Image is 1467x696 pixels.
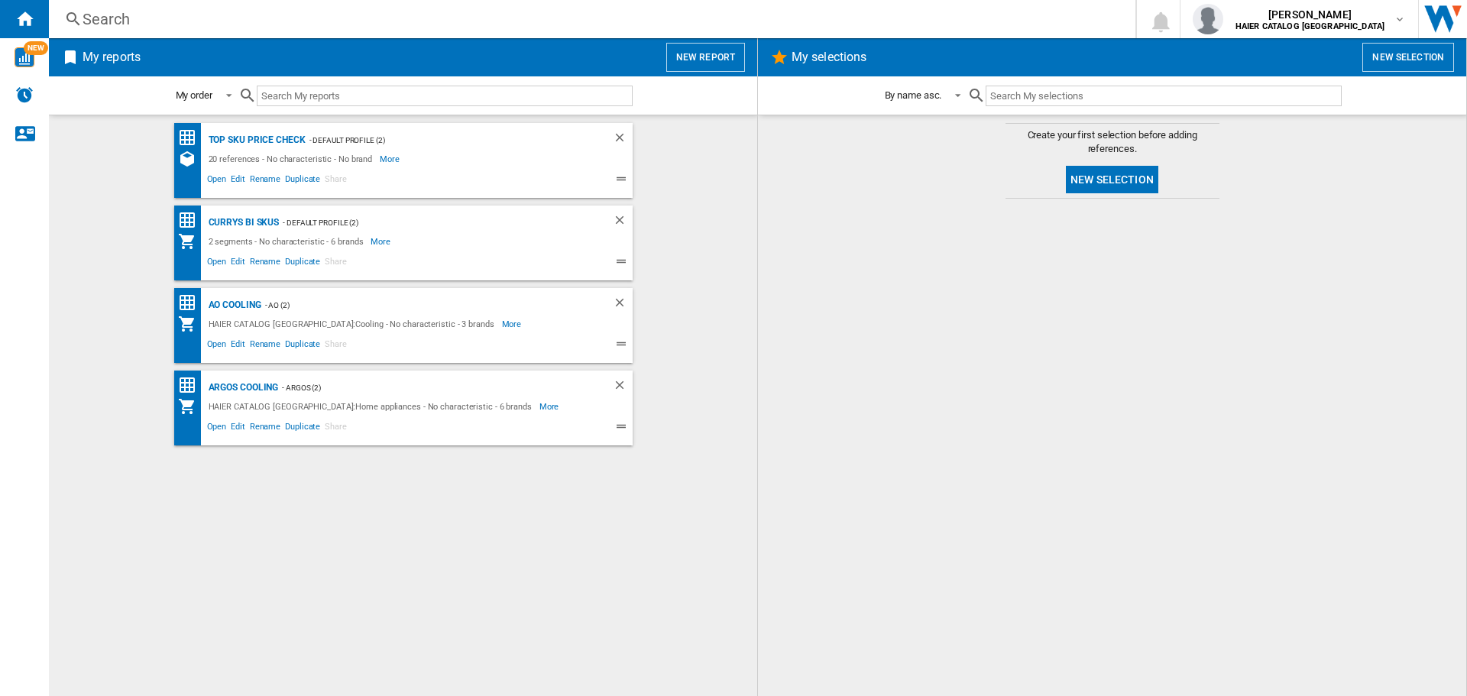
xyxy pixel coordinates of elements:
[205,397,539,416] div: HAIER CATALOG [GEOGRAPHIC_DATA]:Home appliances - No characteristic - 6 brands
[261,296,582,315] div: - AO (2)
[322,337,349,355] span: Share
[1006,128,1219,156] span: Create your first selection before adding references.
[205,337,229,355] span: Open
[15,86,34,104] img: alerts-logo.svg
[789,43,870,72] h2: My selections
[205,315,502,333] div: HAIER CATALOG [GEOGRAPHIC_DATA]:Cooling - No characteristic - 3 brands
[1235,7,1384,22] span: [PERSON_NAME]
[283,337,322,355] span: Duplicate
[205,419,229,438] span: Open
[15,47,34,67] img: wise-card.svg
[205,213,280,232] div: Currys BI Skus
[306,131,582,150] div: - Default profile (2)
[205,232,371,251] div: 2 segments - No characteristic - 6 brands
[178,293,205,312] div: Price Matrix
[613,378,633,397] div: Delete
[279,213,581,232] div: - Default profile (2)
[283,172,322,190] span: Duplicate
[176,89,212,101] div: My order
[986,86,1341,106] input: Search My selections
[380,150,402,168] span: More
[205,296,261,315] div: AO Cooling
[613,296,633,315] div: Delete
[178,150,205,168] div: References
[228,337,248,355] span: Edit
[1066,166,1158,193] button: New selection
[613,213,633,232] div: Delete
[248,172,283,190] span: Rename
[283,254,322,273] span: Duplicate
[666,43,745,72] button: New report
[83,8,1096,30] div: Search
[178,128,205,147] div: Price Matrix
[322,254,349,273] span: Share
[1235,21,1384,31] b: HAIER CATALOG [GEOGRAPHIC_DATA]
[228,254,248,273] span: Edit
[322,172,349,190] span: Share
[205,131,306,150] div: Top SKU Price Check
[178,315,205,333] div: My Assortment
[205,150,381,168] div: 20 references - No characteristic - No brand
[248,337,283,355] span: Rename
[178,232,205,251] div: My Assortment
[205,172,229,190] span: Open
[248,254,283,273] span: Rename
[322,419,349,438] span: Share
[205,254,229,273] span: Open
[79,43,144,72] h2: My reports
[178,376,205,395] div: Price Matrix
[278,378,581,397] div: - Argos (2)
[283,419,322,438] span: Duplicate
[613,131,633,150] div: Delete
[205,378,279,397] div: Argos Cooling
[885,89,942,101] div: By name asc.
[248,419,283,438] span: Rename
[371,232,393,251] span: More
[257,86,633,106] input: Search My reports
[24,41,48,55] span: NEW
[1193,4,1223,34] img: profile.jpg
[178,211,205,230] div: Price Matrix
[539,397,562,416] span: More
[178,397,205,416] div: My Assortment
[1362,43,1454,72] button: New selection
[228,172,248,190] span: Edit
[228,419,248,438] span: Edit
[502,315,524,333] span: More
